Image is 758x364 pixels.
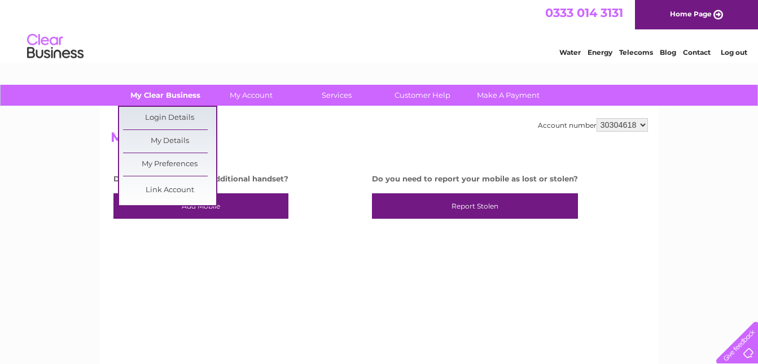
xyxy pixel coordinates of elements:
[123,153,216,176] a: My Preferences
[204,85,297,106] a: My Account
[123,107,216,129] a: Login Details
[111,129,648,151] h2: Mobile
[27,29,84,64] img: logo.png
[619,48,653,57] a: Telecoms
[372,175,578,183] h4: Do you need to report your mobile as lost or stolen?
[545,6,623,20] a: 0333 014 3131
[660,48,676,57] a: Blog
[113,6,646,55] div: Clear Business is a trading name of Verastar Limited (registered in [GEOGRAPHIC_DATA] No. 3667643...
[290,85,383,106] a: Services
[376,85,469,106] a: Customer Help
[123,179,216,202] a: Link Account
[123,130,216,153] a: My Details
[683,48,711,57] a: Contact
[119,85,212,106] a: My Clear Business
[538,118,648,132] div: Account number
[113,175,288,183] h4: Do you require a new or additional handset?
[721,48,747,57] a: Log out
[588,48,612,57] a: Energy
[559,48,581,57] a: Water
[113,193,288,219] a: Add Mobile
[372,193,578,219] a: Report Stolen
[462,85,555,106] a: Make A Payment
